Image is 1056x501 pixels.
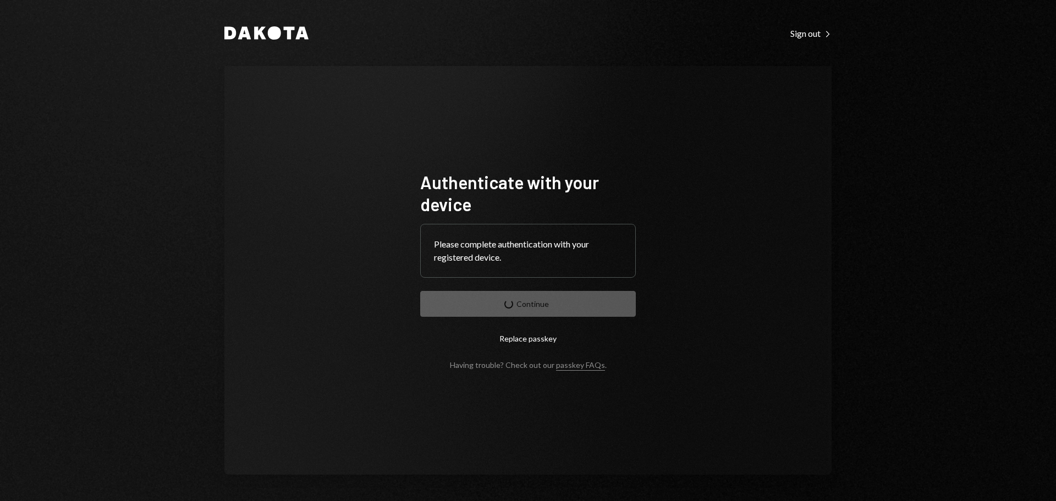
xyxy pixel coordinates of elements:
[790,27,832,39] a: Sign out
[450,360,607,370] div: Having trouble? Check out our .
[790,28,832,39] div: Sign out
[420,171,636,215] h1: Authenticate with your device
[556,360,605,371] a: passkey FAQs
[434,238,622,264] div: Please complete authentication with your registered device.
[420,326,636,351] button: Replace passkey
